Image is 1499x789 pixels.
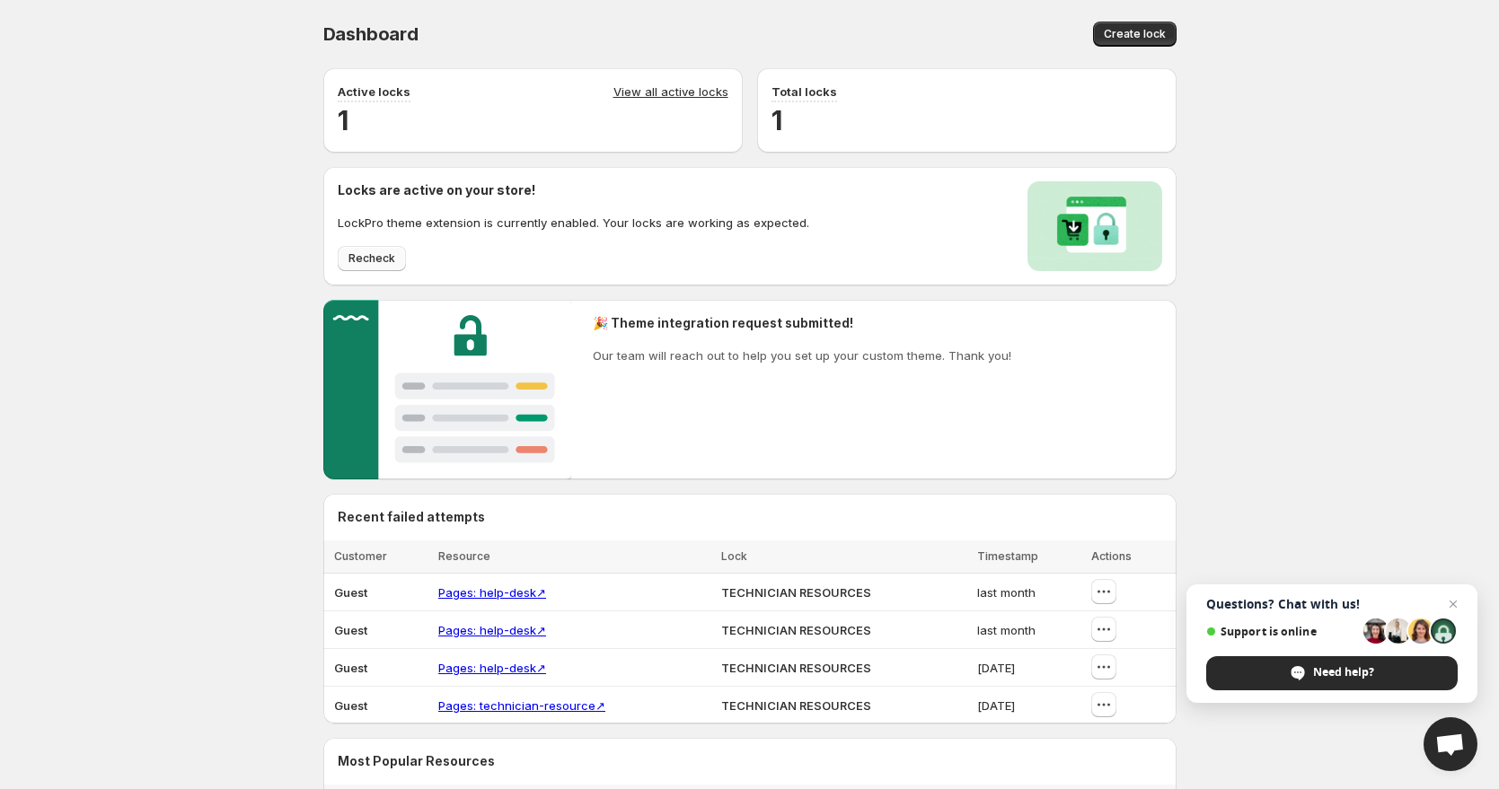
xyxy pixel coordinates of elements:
[1206,625,1357,638] span: Support is online
[1313,664,1374,680] span: Need help?
[593,346,1011,364] p: Our team will reach out to help you set up your custom theme. Thank you!
[772,102,1162,138] h2: 1
[338,214,809,232] p: LockPro theme extension is currently enabled. Your locks are working as expected.
[438,661,546,675] a: Pages: help-desk↗
[593,314,1011,332] h2: 🎉 Theme integration request submitted!
[721,661,871,675] span: TECHNICIAN RESOURCES
[1091,549,1132,563] span: Actions
[334,549,387,563] span: Customer
[334,585,367,600] span: Guest
[338,102,728,138] h2: 1
[334,623,367,637] span: Guest
[323,23,419,45] span: Dashboard
[977,585,1036,600] span: last month
[438,623,546,637] a: Pages: help-desk↗
[977,623,1036,637] span: last month
[721,585,871,600] span: TECHNICIAN RESOURCES
[338,246,406,271] button: Recheck
[977,698,1015,713] span: [DATE]
[338,508,485,526] h2: Recent failed attempts
[977,549,1038,563] span: Timestamp
[1027,181,1162,271] img: Locks activated
[1442,593,1464,615] span: Close chat
[772,83,837,101] p: Total locks
[323,300,572,479] img: Customer support
[438,549,490,563] span: Resource
[721,623,871,637] span: TECHNICIAN RESOURCES
[338,752,1162,770] h2: Most Popular Resources
[338,83,410,101] p: Active locks
[977,661,1015,675] span: [DATE]
[438,585,546,600] a: Pages: help-desk↗
[334,661,367,675] span: Guest
[1206,597,1458,611] span: Questions? Chat with us!
[438,698,605,713] a: Pages: technician-resource↗
[613,83,728,102] a: View all active locks
[1093,22,1177,47] button: Create lock
[721,698,871,713] span: TECHNICIAN RESOURCES
[338,181,809,199] h2: Locks are active on your store!
[1424,717,1477,771] div: Open chat
[334,698,367,713] span: Guest
[1206,656,1458,690] div: Need help?
[721,549,747,563] span: Lock
[1104,27,1166,41] span: Create lock
[348,251,395,266] span: Recheck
